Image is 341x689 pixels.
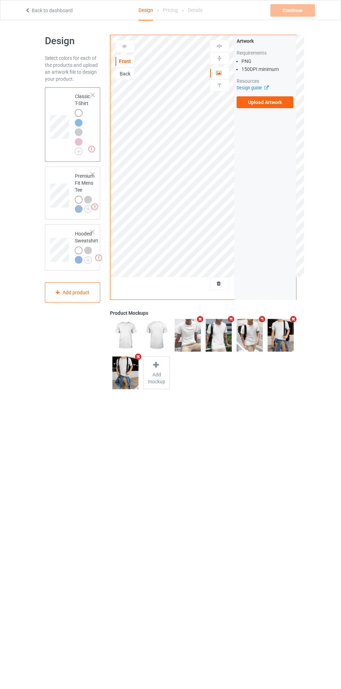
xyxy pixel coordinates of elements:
div: Select colors for each of the products and upload an artwork file to design your product. [45,55,101,82]
img: exclamation icon [88,146,95,152]
div: Add product [45,282,101,303]
div: Product Mockups [110,310,296,317]
img: svg%3E%0A [216,43,223,49]
div: Design [138,0,153,21]
div: Classic T-Shirt [75,93,92,153]
img: regular.jpg [175,319,201,352]
img: regular.jpg [268,319,294,352]
img: exclamation icon [92,203,98,210]
img: svg%3E%0A [216,82,223,89]
div: Premium Fit Mens Tee [45,167,101,219]
img: regular.jpg [206,319,232,352]
div: Classic T-Shirt [45,87,101,162]
div: Hooded Sweatshirt [75,230,98,263]
a: Design guide [237,85,268,90]
i: Remove mockup [258,315,267,323]
div: Back [116,70,134,77]
div: Add mockup [143,356,169,389]
div: Artwork [237,38,294,45]
div: Premium Fit Mens Tee [75,173,94,213]
div: Requirements [237,49,294,56]
img: regular.jpg [112,319,138,352]
i: Remove mockup [227,315,236,323]
i: Remove mockup [134,353,142,360]
img: svg+xml;base64,PD94bWwgdmVyc2lvbj0iMS4wIiBlbmNvZGluZz0iVVRGLTgiPz4KPHN2ZyB3aWR0aD0iMjJweCIgaGVpZ2... [84,205,92,213]
li: PNG [241,58,294,65]
img: regular.jpg [237,319,263,352]
li: 150 DPI minimum [241,66,294,73]
img: regular.jpg [143,319,169,352]
img: regular.jpg [112,356,138,389]
img: exclamation icon [95,255,102,261]
div: Front [116,58,134,65]
div: Details [188,0,203,20]
i: Remove mockup [196,315,205,323]
span: Add mockup [144,371,169,385]
a: Back to dashboard [25,8,73,13]
img: svg+xml;base64,PD94bWwgdmVyc2lvbj0iMS4wIiBlbmNvZGluZz0iVVRGLTgiPz4KPHN2ZyB3aWR0aD0iMjJweCIgaGVpZ2... [84,256,92,264]
i: Remove mockup [289,315,298,323]
img: svg+xml;base64,PD94bWwgdmVyc2lvbj0iMS4wIiBlbmNvZGluZz0iVVRGLTgiPz4KPHN2ZyB3aWR0aD0iMjJweCIgaGVpZ2... [75,147,82,155]
img: svg%3E%0A [216,55,223,62]
label: Upload Artwork [237,96,294,108]
div: Resources [237,78,294,85]
div: Hooded Sweatshirt [45,224,101,270]
div: Pricing [163,0,178,20]
h1: Design [45,35,101,47]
